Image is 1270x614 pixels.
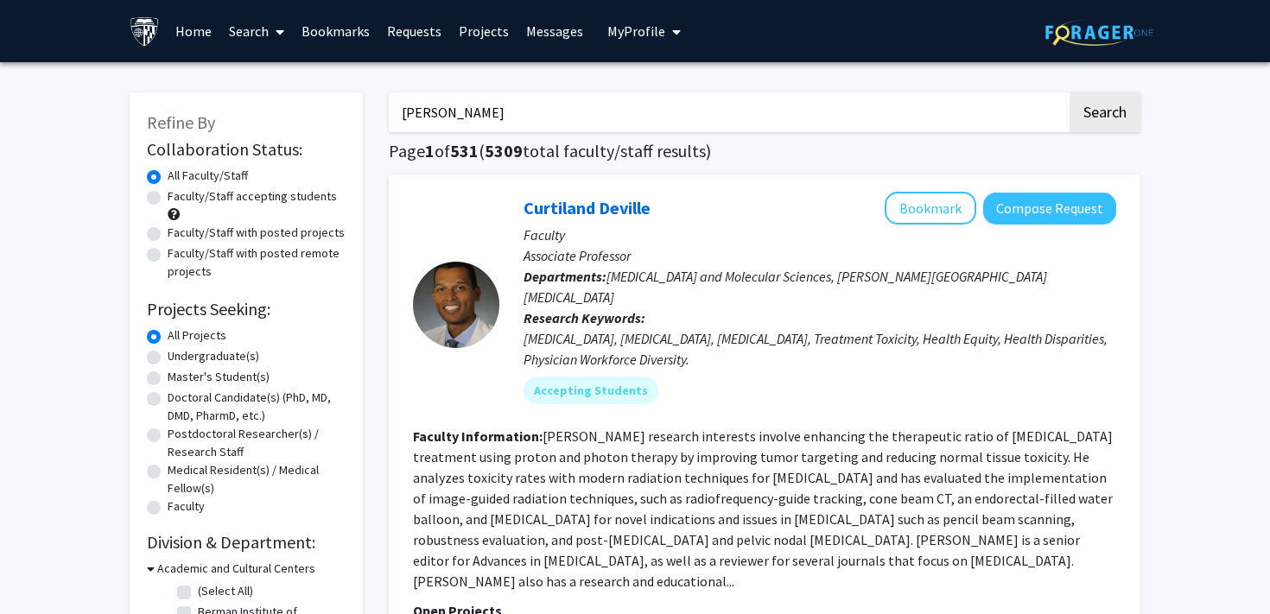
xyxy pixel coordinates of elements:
[220,1,293,61] a: Search
[524,309,645,326] b: Research Keywords:
[450,140,479,161] span: 531
[389,92,1067,132] input: Search Keywords
[524,245,1116,266] p: Associate Professor
[168,224,345,242] label: Faculty/Staff with posted projects
[168,461,346,497] label: Medical Resident(s) / Medical Fellow(s)
[168,347,259,365] label: Undergraduate(s)
[198,582,253,600] label: (Select All)
[168,187,337,206] label: Faculty/Staff accepting students
[130,16,160,47] img: Johns Hopkins University Logo
[524,377,658,404] mat-chip: Accepting Students
[168,425,346,461] label: Postdoctoral Researcher(s) / Research Staff
[1070,92,1140,132] button: Search
[425,140,435,161] span: 1
[168,389,346,425] label: Doctoral Candidate(s) (PhD, MD, DMD, PharmD, etc.)
[168,326,226,345] label: All Projects
[168,497,205,516] label: Faculty
[485,140,523,161] span: 5309
[885,192,976,225] button: Add Curtiland Deville to Bookmarks
[13,536,73,601] iframe: Chat
[157,560,315,578] h3: Academic and Cultural Centers
[147,299,346,320] h2: Projects Seeking:
[147,111,215,133] span: Refine By
[413,427,1113,590] fg-read-more: [PERSON_NAME] research interests involve enhancing the therapeutic ratio of [MEDICAL_DATA] treatm...
[1045,19,1153,46] img: ForagerOne Logo
[147,532,346,553] h2: Division & Department:
[524,328,1116,370] div: [MEDICAL_DATA], [MEDICAL_DATA], [MEDICAL_DATA], Treatment Toxicity, Health Equity, Health Dispari...
[378,1,450,61] a: Requests
[413,427,543,445] b: Faculty Information:
[524,268,606,285] b: Departments:
[518,1,592,61] a: Messages
[167,1,220,61] a: Home
[524,225,1116,245] p: Faculty
[524,268,1047,306] span: [MEDICAL_DATA] and Molecular Sciences, [PERSON_NAME][GEOGRAPHIC_DATA][MEDICAL_DATA]
[168,368,270,386] label: Master's Student(s)
[168,244,346,281] label: Faculty/Staff with posted remote projects
[450,1,518,61] a: Projects
[389,141,1140,161] h1: Page of ( total faculty/staff results)
[607,22,665,40] span: My Profile
[524,197,651,218] a: Curtiland Deville
[983,193,1116,225] button: Compose Request to Curtiland Deville
[293,1,378,61] a: Bookmarks
[147,139,346,160] h2: Collaboration Status:
[168,167,248,185] label: All Faculty/Staff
